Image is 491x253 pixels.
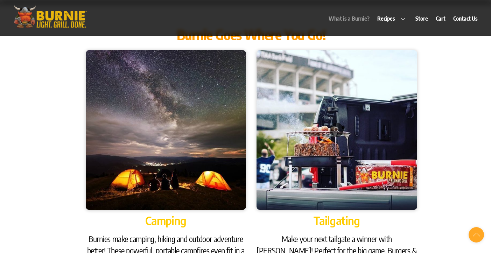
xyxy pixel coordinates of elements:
[412,10,431,27] a: Store
[86,50,246,210] img: burniegrill.com-10-21_16-00-15
[145,213,187,227] span: Camping
[314,213,360,227] span: Tailgating
[257,50,417,210] img: burniegrill.com-10-21_16-04-19
[450,10,481,27] a: Contact Us
[374,10,411,27] a: Recipes
[433,10,449,27] a: Cart
[325,10,373,27] a: What is a Burnie?
[10,20,90,32] a: Burnie Grill
[10,3,90,30] img: burniegrill.com-logo-high-res-2020110_500px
